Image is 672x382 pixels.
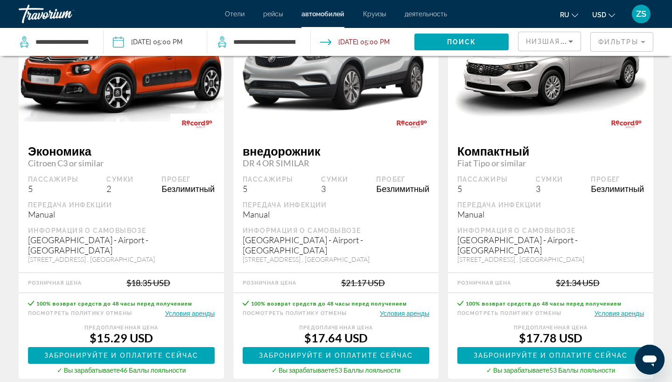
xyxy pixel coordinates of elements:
span: Fiat Tipo or similar [457,158,644,168]
span: ✓ Вы зарабатываете [486,366,549,374]
button: User Menu [629,4,653,24]
span: Забронируйте и оплатите сейчас [44,352,198,359]
div: Manual [28,209,215,219]
button: Посмотреть политику отмены [457,309,562,318]
mat-select: Sort by [526,36,573,47]
button: Условия аренды [380,309,429,318]
img: RECORD [170,114,224,135]
span: 53 Баллы лояльности [335,366,400,374]
div: [STREET_ADDRESS] , [GEOGRAPHIC_DATA] [243,255,429,263]
button: Забронируйте и оплатите сейчас [457,347,644,364]
div: $21.17 USD [341,278,385,288]
a: Отели [225,10,245,18]
div: Информация о самовывозе [28,226,215,235]
a: автомобилей [301,10,344,18]
button: Условия аренды [595,309,644,318]
div: [GEOGRAPHIC_DATA] - Airport - [GEOGRAPHIC_DATA] [457,235,644,255]
span: 100% возврат средств до 48 часы перед получением [251,300,407,307]
div: Передача инфекции [457,201,644,209]
div: [STREET_ADDRESS] , [GEOGRAPHIC_DATA] [28,255,215,263]
button: Change currency [592,8,615,21]
a: рейсы [263,10,283,18]
div: [GEOGRAPHIC_DATA] - Airport - [GEOGRAPHIC_DATA] [28,235,215,255]
span: USD [592,11,606,19]
div: Информация о самовывозе [243,226,429,235]
span: DR 4 OR SIMILAR [243,158,429,168]
button: Условия аренды [165,309,215,318]
span: Забронируйте и оплатите сейчас [474,352,628,359]
a: Круизы [363,10,386,18]
button: Поиск [414,34,509,50]
span: Поиск [447,38,476,46]
img: RECORD [385,114,439,135]
span: ✓ Вы зарабатываете [272,366,335,374]
div: Безлимитный [376,184,429,194]
span: Низшая цена [526,38,584,45]
iframe: Кнопка запуска окна обмена сообщениями [635,345,665,375]
div: Сумки [321,175,348,184]
div: Пассажиры [28,175,79,184]
div: Передача инфекции [243,201,429,209]
span: Экономика [28,144,215,158]
div: Пробег [376,175,429,184]
div: Пробег [591,175,644,184]
div: Розничная цена [28,280,82,286]
div: Розничная цена [243,280,296,286]
div: 3 [321,184,348,194]
span: Citroen C3 or similar [28,158,215,168]
button: Забронируйте и оплатите сейчас [243,347,429,364]
div: $18.35 USD [126,278,170,288]
div: Пассажиры [243,175,294,184]
span: 100% возврат средств до 48 часы перед получением [466,300,622,307]
div: Сумки [536,175,563,184]
div: $15.29 USD [28,331,215,345]
span: Компактный [457,144,644,158]
span: 53 Баллы лояльности [549,366,615,374]
button: Забронируйте и оплатите сейчас [28,347,215,364]
div: [STREET_ADDRESS] , [GEOGRAPHIC_DATA] [457,255,644,263]
a: Travorium [19,2,112,26]
div: Предоплаченная цена [243,325,429,331]
div: Информация о самовывозе [457,226,644,235]
span: Забронируйте и оплатите сейчас [259,352,413,359]
div: $21.34 USD [556,278,600,288]
div: Безлимитный [591,184,644,194]
div: $17.64 USD [243,331,429,345]
img: RECORD [600,114,653,135]
div: Предоплаченная цена [457,325,644,331]
div: Розничная цена [457,280,511,286]
a: деятельность [405,10,447,18]
div: Безлимитный [161,184,215,194]
div: [GEOGRAPHIC_DATA] - Airport - [GEOGRAPHIC_DATA] [243,235,429,255]
button: Посмотреть политику отмены [243,309,347,318]
span: 100% возврат средств до 48 часы перед получением [36,300,192,307]
button: Change language [560,8,578,21]
button: Посмотреть политику отмены [28,309,133,318]
button: Pickup date: Oct 05, 2025 05:00 PM [113,28,182,56]
span: ru [560,11,569,19]
button: Filter [590,32,653,52]
div: 5 [28,184,79,194]
div: 3 [536,184,563,194]
div: Предоплаченная цена [28,325,215,331]
span: 46 Баллы лояльности [120,366,186,374]
span: внедорожник [243,144,429,158]
div: Пассажиры [457,175,508,184]
div: Передача инфекции [28,201,215,209]
div: Пробег [161,175,215,184]
span: ZS [636,9,646,19]
div: 5 [243,184,294,194]
div: Manual [243,209,429,219]
div: $17.78 USD [457,331,644,345]
button: Drop-off date: Oct 06, 2025 05:00 PM [320,28,390,56]
img: primary.png [233,2,439,118]
div: 5 [457,184,508,194]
